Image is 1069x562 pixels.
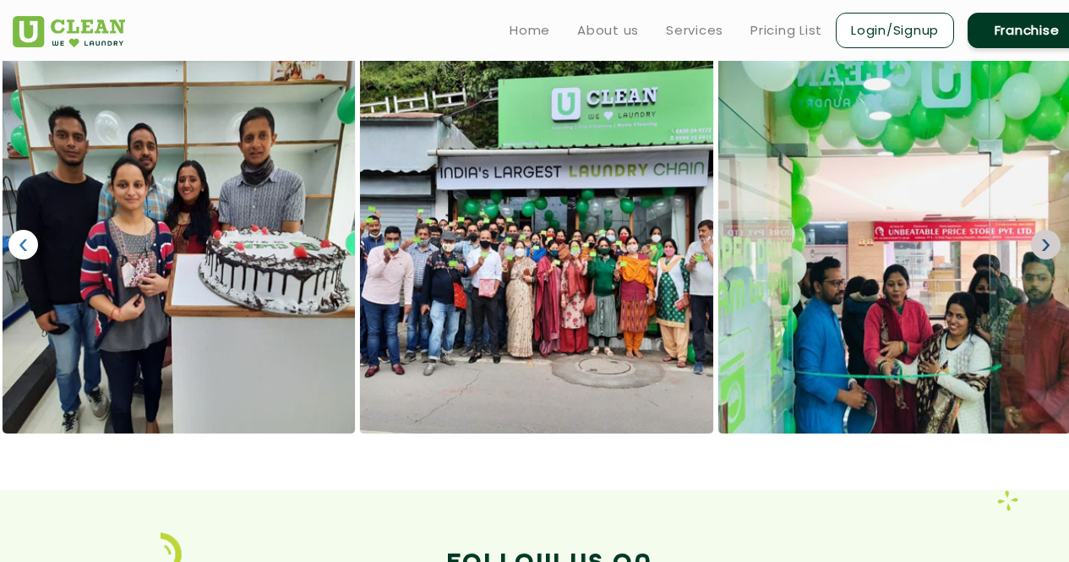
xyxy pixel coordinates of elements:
[577,20,639,41] a: About us
[8,230,38,259] a: ‹
[1031,230,1061,259] a: ›
[750,20,822,41] a: Pricing List
[666,20,723,41] a: Services
[13,16,125,47] img: UClean Laundry and Dry Cleaning
[510,20,550,41] a: Home
[836,13,954,48] a: Login/Signup
[997,490,1018,511] img: icon_4.png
